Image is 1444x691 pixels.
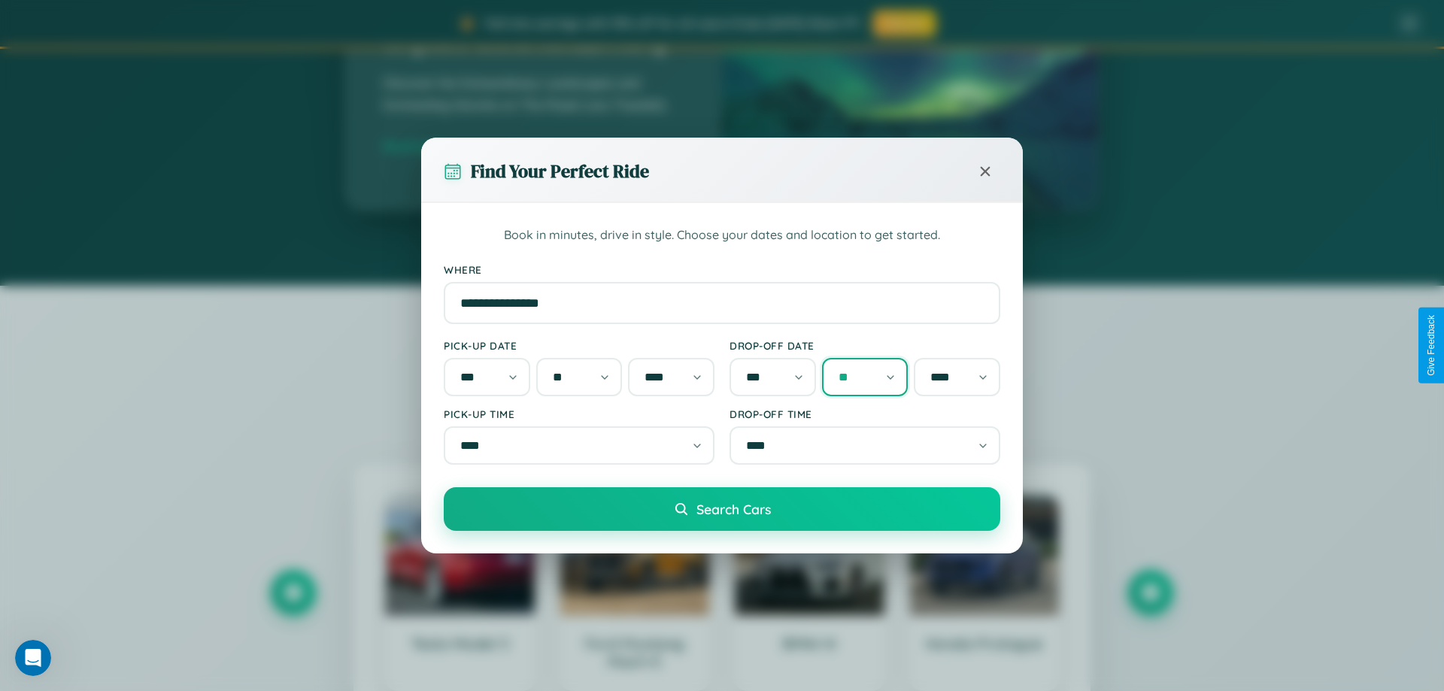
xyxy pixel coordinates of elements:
[444,408,714,420] label: Pick-up Time
[444,226,1000,245] p: Book in minutes, drive in style. Choose your dates and location to get started.
[444,263,1000,276] label: Where
[444,487,1000,531] button: Search Cars
[471,159,649,183] h3: Find Your Perfect Ride
[696,501,771,517] span: Search Cars
[730,339,1000,352] label: Drop-off Date
[730,408,1000,420] label: Drop-off Time
[444,339,714,352] label: Pick-up Date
